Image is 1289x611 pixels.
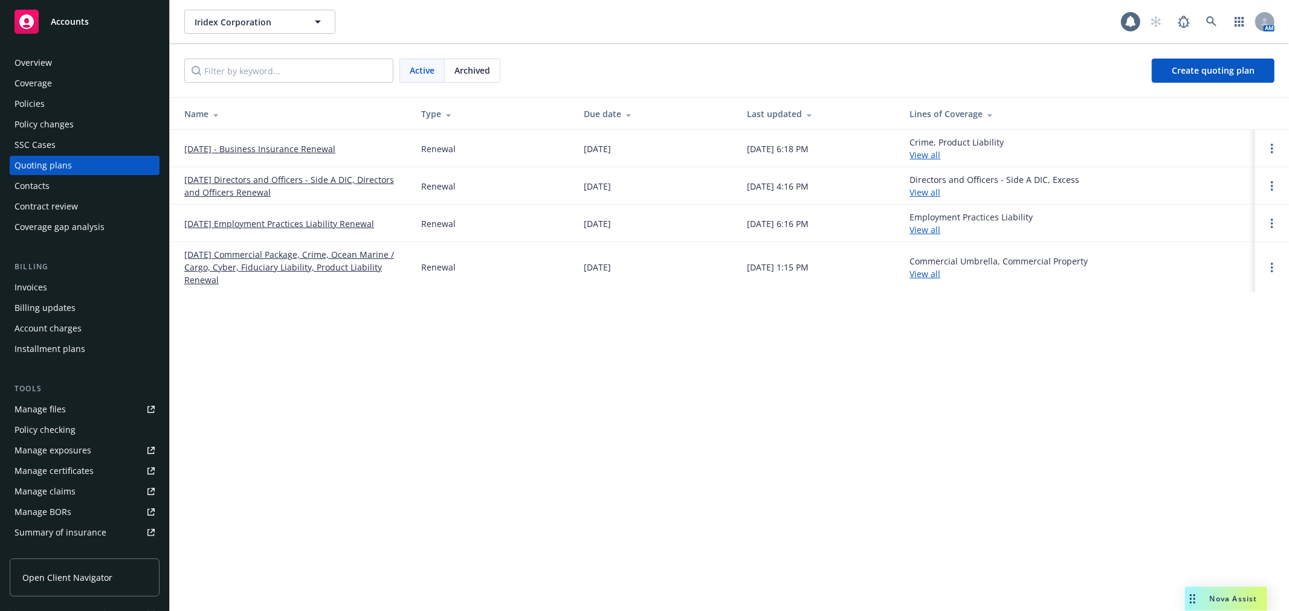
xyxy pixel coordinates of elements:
[15,176,50,196] div: Contacts
[909,211,1033,236] div: Employment Practices Liability
[10,461,160,481] a: Manage certificates
[747,142,809,155] div: [DATE] 6:18 PM
[10,197,160,216] a: Contract review
[184,59,393,83] input: Filter by keyword...
[747,180,809,193] div: [DATE] 4:16 PM
[51,17,89,27] span: Accounts
[15,319,82,338] div: Account charges
[909,255,1088,280] div: Commercial Umbrella, Commercial Property
[15,339,85,359] div: Installment plans
[10,383,160,395] div: Tools
[421,107,564,120] div: Type
[1172,10,1196,34] a: Report a Bug
[1265,216,1279,231] a: Open options
[909,149,940,161] a: View all
[10,523,160,542] a: Summary of insurance
[15,115,74,134] div: Policy changes
[1152,59,1274,83] a: Create quoting plan
[421,180,456,193] div: Renewal
[1172,65,1255,76] span: Create quoting plan
[15,278,47,297] div: Invoices
[10,441,160,460] a: Manage exposures
[1200,10,1224,34] a: Search
[1210,593,1258,604] span: Nova Assist
[909,187,940,198] a: View all
[1227,10,1252,34] a: Switch app
[421,142,456,155] div: Renewal
[10,543,160,563] a: Policy AI ingestions
[584,142,611,155] div: [DATE]
[15,523,106,542] div: Summary of insurance
[10,319,160,338] a: Account charges
[15,53,52,72] div: Overview
[10,400,160,419] a: Manage files
[1144,10,1168,34] a: Start snowing
[22,571,112,584] span: Open Client Navigator
[10,135,160,155] a: SSC Cases
[747,261,809,274] div: [DATE] 1:15 PM
[184,142,335,155] a: [DATE] - Business Insurance Renewal
[421,217,456,230] div: Renewal
[184,248,402,286] a: [DATE] Commercial Package, Crime, Ocean Marine / Cargo, Cyber, Fiduciary Liability, Product Liabi...
[15,482,76,501] div: Manage claims
[10,94,160,114] a: Policies
[195,16,299,28] span: Iridex Corporation
[15,197,78,216] div: Contract review
[1185,587,1267,611] button: Nova Assist
[584,261,611,274] div: [DATE]
[410,64,435,77] span: Active
[10,298,160,318] a: Billing updates
[909,107,1245,120] div: Lines of Coverage
[10,261,160,273] div: Billing
[584,217,611,230] div: [DATE]
[15,217,105,237] div: Coverage gap analysis
[909,268,940,280] a: View all
[747,217,809,230] div: [DATE] 6:16 PM
[15,400,66,419] div: Manage files
[15,156,72,175] div: Quoting plans
[10,339,160,359] a: Installment plans
[15,420,76,440] div: Policy checking
[15,461,94,481] div: Manage certificates
[15,502,71,522] div: Manage BORs
[1265,260,1279,275] a: Open options
[454,64,490,77] span: Archived
[909,136,1004,161] div: Crime, Product Liability
[184,173,402,199] a: [DATE] Directors and Officers - Side A DIC, Directors and Officers Renewal
[15,441,91,460] div: Manage exposures
[10,156,160,175] a: Quoting plans
[584,107,727,120] div: Due date
[909,224,940,235] a: View all
[10,176,160,196] a: Contacts
[909,173,1079,199] div: Directors and Officers - Side A DIC, Excess
[10,5,160,39] a: Accounts
[184,107,402,120] div: Name
[15,94,45,114] div: Policies
[10,115,160,134] a: Policy changes
[10,482,160,501] a: Manage claims
[184,217,374,230] a: [DATE] Employment Practices Liability Renewal
[10,420,160,440] a: Policy checking
[10,278,160,297] a: Invoices
[1265,179,1279,193] a: Open options
[15,298,76,318] div: Billing updates
[1185,587,1200,611] div: Drag to move
[1265,141,1279,156] a: Open options
[10,74,160,93] a: Coverage
[15,74,52,93] div: Coverage
[421,261,456,274] div: Renewal
[15,543,92,563] div: Policy AI ingestions
[184,10,335,34] button: Iridex Corporation
[15,135,56,155] div: SSC Cases
[10,217,160,237] a: Coverage gap analysis
[10,502,160,522] a: Manage BORs
[10,53,160,72] a: Overview
[747,107,890,120] div: Last updated
[584,180,611,193] div: [DATE]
